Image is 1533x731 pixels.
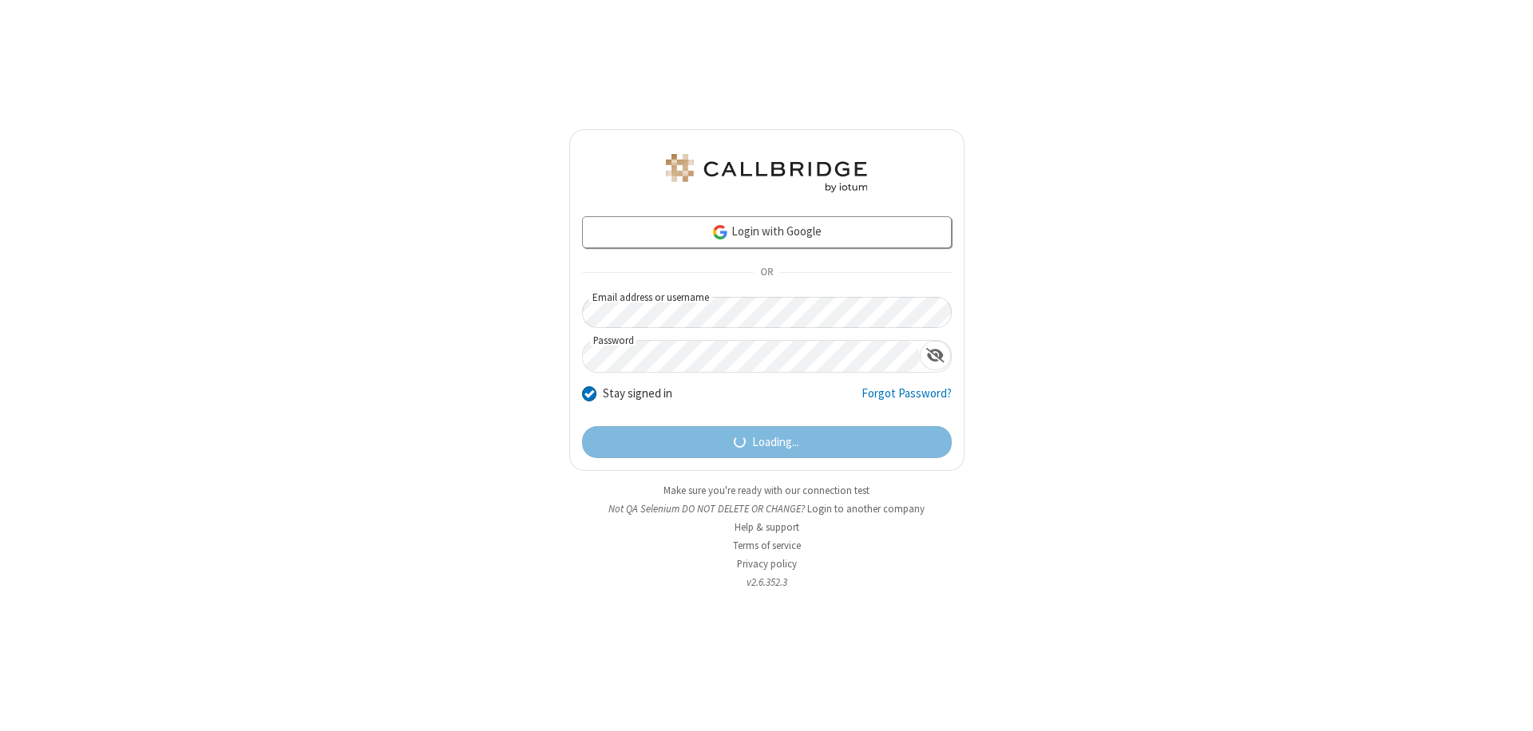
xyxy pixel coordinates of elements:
label: Stay signed in [603,385,672,403]
div: Show password [920,341,951,370]
li: Not QA Selenium DO NOT DELETE OR CHANGE? [569,501,965,516]
button: Login to another company [807,501,925,516]
a: Make sure you're ready with our connection test [664,484,869,497]
iframe: Chat [1493,690,1521,720]
input: Email address or username [582,297,952,328]
a: Forgot Password? [862,385,952,415]
span: Loading... [752,433,799,452]
button: Loading... [582,426,952,458]
span: OR [754,262,779,284]
img: google-icon.png [711,223,729,241]
input: Password [583,341,920,372]
li: v2.6.352.3 [569,575,965,590]
img: QA Selenium DO NOT DELETE OR CHANGE [663,154,870,192]
a: Privacy policy [737,557,797,571]
a: Terms of service [733,539,801,552]
a: Help & support [735,520,799,534]
a: Login with Google [582,216,952,248]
